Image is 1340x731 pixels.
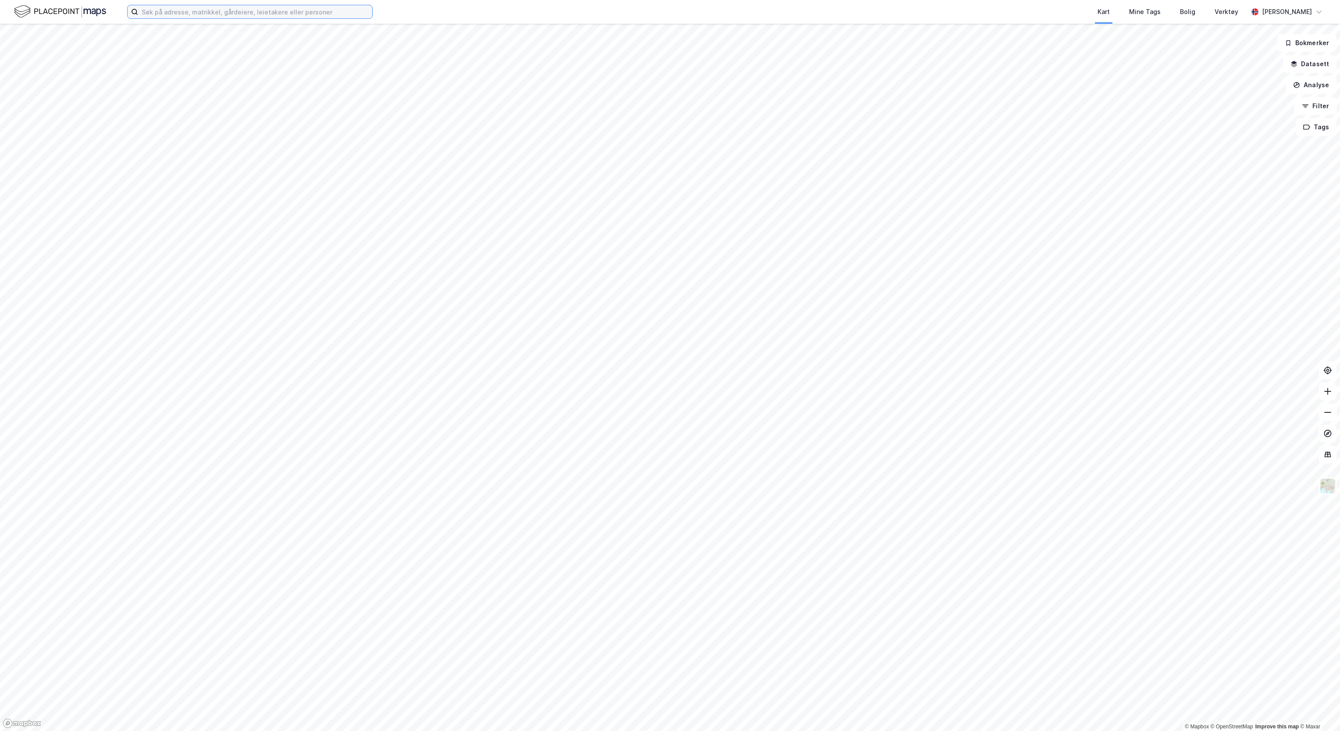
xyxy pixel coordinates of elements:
[1277,34,1336,52] button: Bokmerker
[1286,76,1336,94] button: Analyse
[1296,689,1340,731] div: Kontrollprogram for chat
[1215,7,1238,17] div: Verktøy
[1098,7,1110,17] div: Kart
[138,5,372,18] input: Søk på adresse, matrikkel, gårdeiere, leietakere eller personer
[1180,7,1195,17] div: Bolig
[1296,689,1340,731] iframe: Chat Widget
[1283,55,1336,73] button: Datasett
[14,4,106,19] img: logo.f888ab2527a4732fd821a326f86c7f29.svg
[1262,7,1312,17] div: [PERSON_NAME]
[1211,724,1253,730] a: OpenStreetMap
[3,718,41,728] a: Mapbox homepage
[1185,724,1209,730] a: Mapbox
[1255,724,1299,730] a: Improve this map
[1296,118,1336,136] button: Tags
[1294,97,1336,115] button: Filter
[1129,7,1161,17] div: Mine Tags
[1319,478,1336,494] img: Z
